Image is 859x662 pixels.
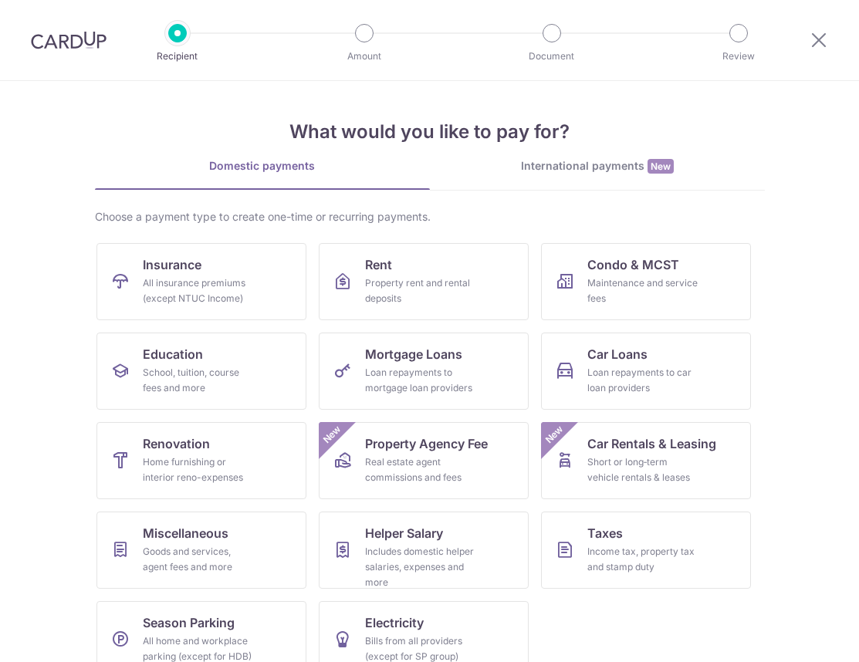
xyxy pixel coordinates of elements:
[541,422,751,499] a: Car Rentals & LeasingShort or long‑term vehicle rentals & leasesNew
[96,422,306,499] a: RenovationHome furnishing or interior reno-expenses
[365,544,476,590] div: Includes domestic helper salaries, expenses and more
[587,365,698,396] div: Loan repayments to car loan providers
[541,422,566,448] span: New
[96,333,306,410] a: EducationSchool, tuition, course fees and more
[95,158,430,174] div: Domestic payments
[495,49,609,64] p: Document
[587,275,698,306] div: Maintenance and service fees
[143,255,201,274] span: Insurance
[365,275,476,306] div: Property rent and rental deposits
[365,345,462,363] span: Mortgage Loans
[319,243,529,320] a: RentProperty rent and rental deposits
[96,512,306,589] a: MiscellaneousGoods and services, agent fees and more
[541,333,751,410] a: Car LoansLoan repayments to car loan providers
[365,365,476,396] div: Loan repayments to mortgage loan providers
[587,544,698,575] div: Income tax, property tax and stamp duty
[143,275,254,306] div: All insurance premiums (except NTUC Income)
[541,243,751,320] a: Condo & MCSTMaintenance and service fees
[143,524,228,542] span: Miscellaneous
[365,524,443,542] span: Helper Salary
[319,422,344,448] span: New
[143,544,254,575] div: Goods and services, agent fees and more
[587,434,716,453] span: Car Rentals & Leasing
[681,49,796,64] p: Review
[365,454,476,485] div: Real estate agent commissions and fees
[143,365,254,396] div: School, tuition, course fees and more
[96,243,306,320] a: InsuranceAll insurance premiums (except NTUC Income)
[319,333,529,410] a: Mortgage LoansLoan repayments to mortgage loan providers
[587,524,623,542] span: Taxes
[365,434,488,453] span: Property Agency Fee
[143,454,254,485] div: Home furnishing or interior reno-expenses
[319,512,529,589] a: Helper SalaryIncludes domestic helper salaries, expenses and more
[365,613,424,632] span: Electricity
[587,255,679,274] span: Condo & MCST
[143,345,203,363] span: Education
[31,31,107,49] img: CardUp
[143,434,210,453] span: Renovation
[648,159,674,174] span: New
[541,512,751,589] a: TaxesIncome tax, property tax and stamp duty
[95,118,765,146] h4: What would you like to pay for?
[365,255,392,274] span: Rent
[587,345,648,363] span: Car Loans
[120,49,235,64] p: Recipient
[319,422,529,499] a: Property Agency FeeReal estate agent commissions and feesNew
[587,454,698,485] div: Short or long‑term vehicle rentals & leases
[307,49,421,64] p: Amount
[95,209,765,225] div: Choose a payment type to create one-time or recurring payments.
[430,158,765,174] div: International payments
[143,613,235,632] span: Season Parking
